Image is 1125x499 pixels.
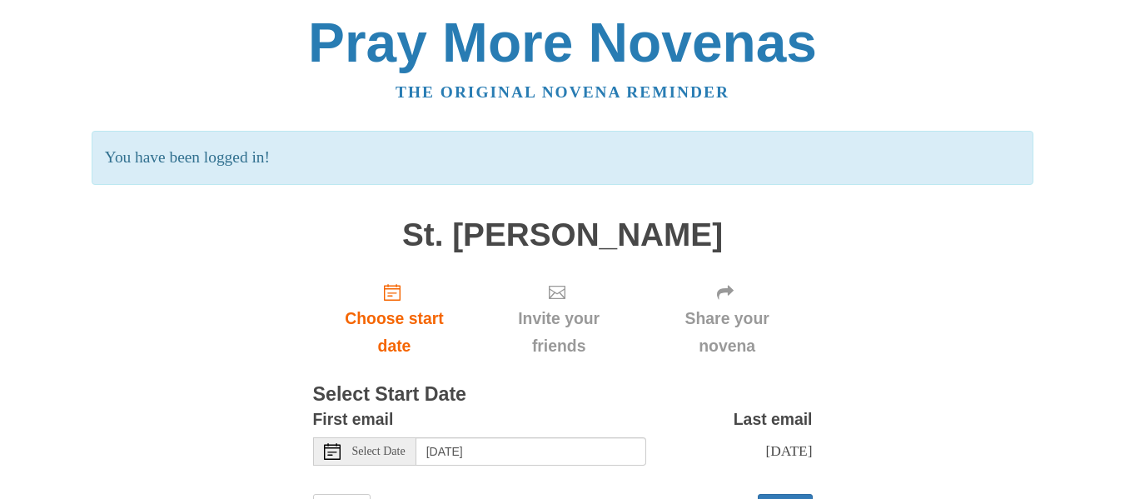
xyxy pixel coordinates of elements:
span: Choose start date [330,305,460,360]
a: Pray More Novenas [308,12,817,73]
h3: Select Start Date [313,384,813,406]
div: Click "Next" to confirm your start date first. [642,269,813,368]
a: The original novena reminder [396,83,729,101]
span: Select Date [352,446,406,457]
h1: St. [PERSON_NAME] [313,217,813,253]
label: First email [313,406,394,433]
a: Choose start date [313,269,476,368]
span: Share your novena [659,305,796,360]
span: [DATE] [765,442,812,459]
span: Invite your friends [492,305,625,360]
div: Click "Next" to confirm your start date first. [475,269,641,368]
label: Last email [734,406,813,433]
p: You have been logged in! [92,131,1033,185]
